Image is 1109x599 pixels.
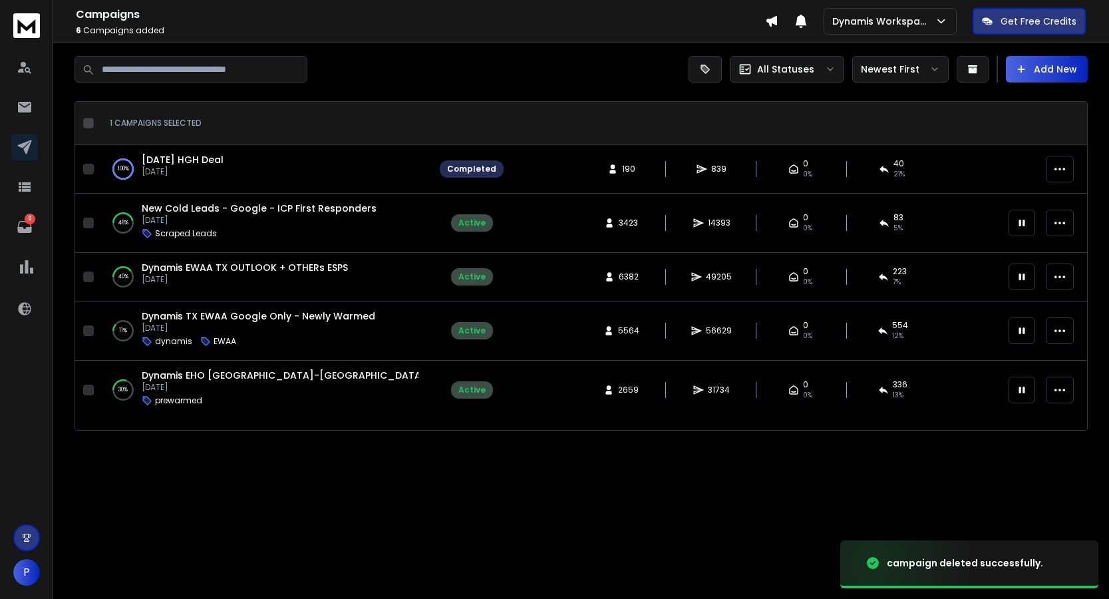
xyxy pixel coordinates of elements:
[893,266,907,277] span: 223
[706,325,732,336] span: 56629
[99,145,432,194] td: 100%[DATE] HGH Deal[DATE]
[803,320,808,331] span: 0
[706,272,732,282] span: 49205
[458,272,486,282] div: Active
[142,309,375,323] a: Dynamis TX EWAA Google Only - Newly Warmed
[618,385,639,395] span: 2659
[892,331,903,341] span: 12 %
[155,228,217,239] p: Scraped Leads
[118,383,128,397] p: 30 %
[155,336,192,347] p: dynamis
[711,164,726,174] span: 839
[99,361,432,420] td: 30%Dynamis EHO [GEOGRAPHIC_DATA]-[GEOGRAPHIC_DATA]-[GEOGRAPHIC_DATA]-OK ALL ESPS Pre-Warmed[DATE]...
[893,277,901,288] span: 7 %
[893,379,907,390] span: 336
[803,169,812,180] span: 0%
[832,15,935,28] p: Dynamis Workspace
[99,301,432,361] td: 11%Dynamis TX EWAA Google Only - Newly Warmed[DATE]dynamisEWAA
[619,218,638,228] span: 3423
[142,153,224,166] a: [DATE] HGH Deal
[458,218,486,228] div: Active
[13,559,40,586] button: P
[803,277,812,288] span: 0%
[973,8,1086,35] button: Get Free Credits
[803,390,812,401] span: 0%
[142,382,418,393] p: [DATE]
[155,395,202,406] p: prewarmed
[887,556,1043,570] div: campaign deleted successfully.
[708,218,730,228] span: 14393
[142,261,348,274] a: Dynamis EWAA TX OUTLOOK + OTHERs ESPS
[893,390,903,401] span: 13 %
[118,216,128,230] p: 46 %
[1006,56,1088,83] button: Add New
[893,223,903,234] span: 5 %
[118,162,129,176] p: 100 %
[142,166,224,177] p: [DATE]
[893,169,905,180] span: 21 %
[76,7,765,23] h1: Campaigns
[458,385,486,395] div: Active
[142,369,663,382] a: Dynamis EHO [GEOGRAPHIC_DATA]-[GEOGRAPHIC_DATA]-[GEOGRAPHIC_DATA]-OK ALL ESPS Pre-Warmed
[76,25,765,36] p: Campaigns added
[1001,15,1076,28] p: Get Free Credits
[803,266,808,277] span: 0
[142,274,348,285] p: [DATE]
[803,331,812,341] span: 0%
[119,324,127,337] p: 11 %
[11,214,38,240] a: 8
[214,336,236,347] p: EWAA
[13,13,40,38] img: logo
[142,202,377,215] a: New Cold Leads - Google - ICP First Responders
[99,102,432,145] th: 1 campaigns selected
[708,385,730,395] span: 31734
[25,214,35,224] p: 8
[803,212,808,223] span: 0
[803,223,812,234] span: 0%
[803,379,808,390] span: 0
[852,56,949,83] button: Newest First
[622,164,635,174] span: 190
[892,320,908,331] span: 554
[893,212,903,223] span: 83
[99,253,432,301] td: 40%Dynamis EWAA TX OUTLOOK + OTHERs ESPS[DATE]
[142,215,377,226] p: [DATE]
[118,270,128,284] p: 40 %
[619,272,639,282] span: 6382
[803,158,808,169] span: 0
[458,325,486,336] div: Active
[757,63,814,76] p: All Statuses
[76,25,81,36] span: 6
[99,194,432,253] td: 46%New Cold Leads - Google - ICP First Responders[DATE]Scraped Leads
[618,325,639,336] span: 5564
[447,164,496,174] div: Completed
[893,158,904,169] span: 40
[142,323,375,333] p: [DATE]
